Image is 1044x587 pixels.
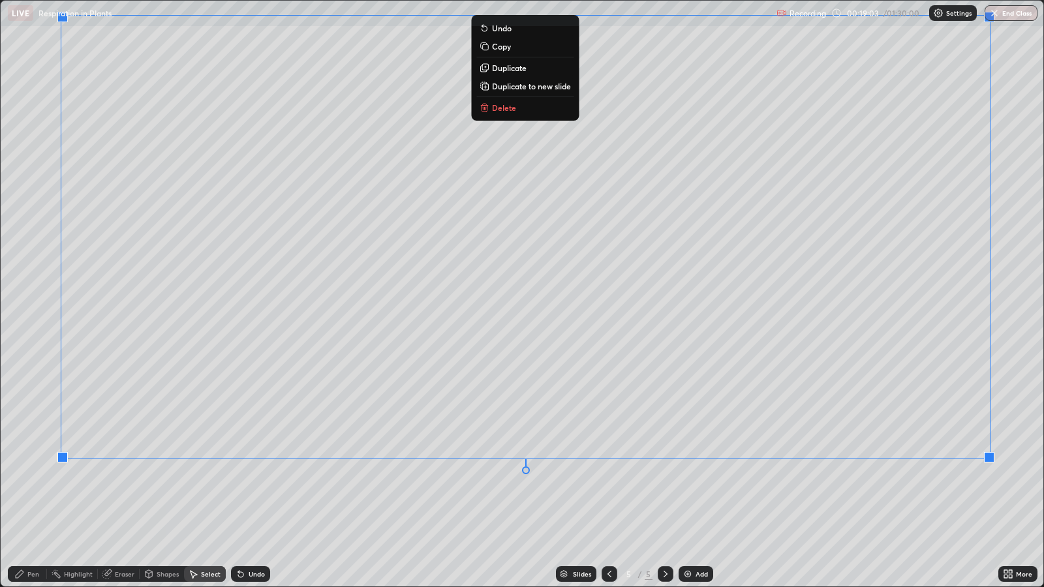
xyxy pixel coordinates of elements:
div: / [638,570,642,578]
div: Highlight [64,571,93,577]
p: Undo [492,23,512,33]
div: Select [201,571,221,577]
div: Eraser [115,571,134,577]
p: Recording [790,8,826,18]
button: Duplicate to new slide [476,78,574,94]
div: More [1016,571,1032,577]
button: End Class [985,5,1037,21]
img: recording.375f2c34.svg [776,8,787,18]
button: Duplicate [476,60,574,76]
p: Copy [492,41,511,52]
div: Undo [249,571,265,577]
p: Settings [946,10,972,16]
div: 5 [622,570,636,578]
p: Respiration in Plants [38,8,112,18]
p: Duplicate [492,63,527,73]
div: 5 [645,568,652,580]
div: Add [696,571,708,577]
button: Delete [476,100,574,115]
button: Undo [476,20,574,36]
p: Duplicate to new slide [492,81,571,91]
p: LIVE [12,8,29,18]
button: Copy [476,38,574,54]
img: add-slide-button [683,569,693,579]
p: Delete [492,102,516,113]
img: end-class-cross [989,8,1000,18]
img: class-settings-icons [933,8,944,18]
div: Pen [27,571,39,577]
div: Shapes [157,571,179,577]
div: Slides [573,571,591,577]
